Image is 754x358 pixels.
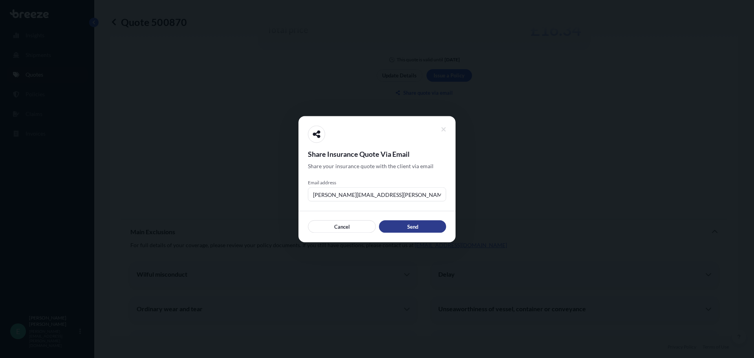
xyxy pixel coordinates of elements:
[334,222,350,230] p: Cancel
[379,220,446,233] button: Send
[407,222,418,230] p: Send
[308,220,376,233] button: Cancel
[308,149,446,158] span: Share Insurance Quote Via Email
[308,162,434,170] span: Share your insurance quote with the client via email
[308,179,446,185] span: Email address
[308,187,446,201] input: example@gmail.com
